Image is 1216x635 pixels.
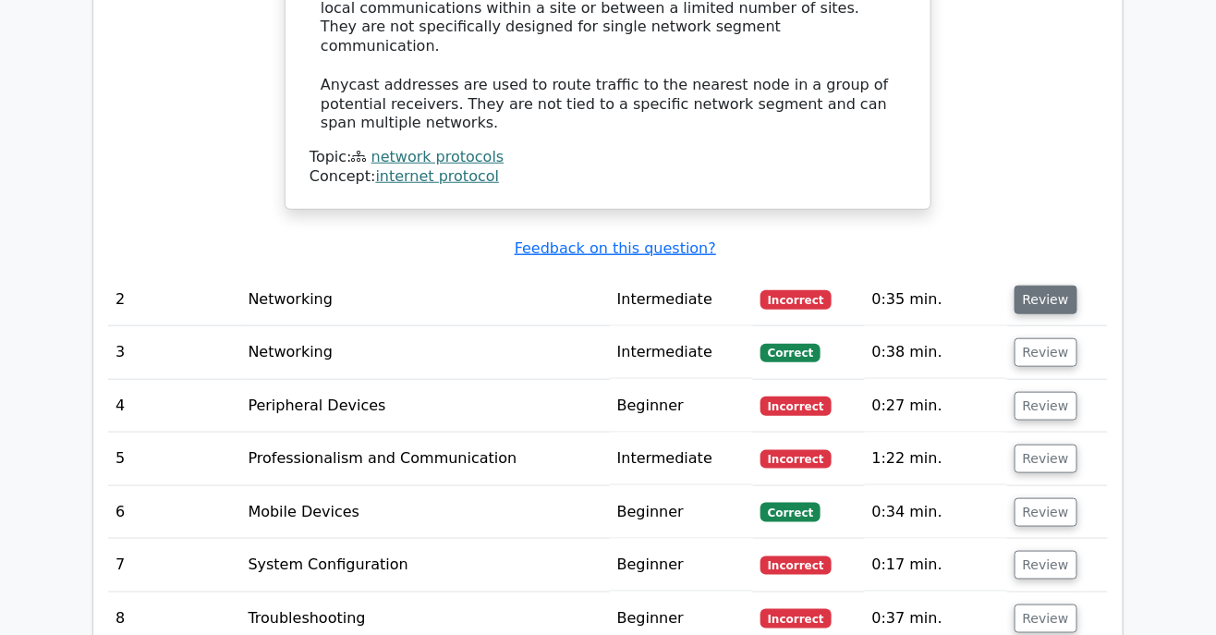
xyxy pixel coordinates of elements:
span: Incorrect [760,450,832,469]
td: Professionalism and Communication [241,433,610,485]
td: 1:22 min. [865,433,1007,485]
td: Beginner [610,380,753,433]
td: 4 [108,380,241,433]
button: Review [1015,498,1077,527]
td: Intermediate [610,326,753,379]
span: Incorrect [760,290,832,309]
button: Review [1015,392,1077,421]
td: Networking [241,274,610,326]
span: Incorrect [760,609,832,628]
td: Intermediate [610,274,753,326]
button: Review [1015,445,1077,473]
td: 0:27 min. [865,380,1007,433]
button: Review [1015,551,1077,580]
span: Correct [760,344,821,362]
span: Incorrect [760,556,832,575]
button: Review [1015,338,1077,367]
td: 0:35 min. [865,274,1007,326]
td: Peripheral Devices [241,380,610,433]
td: Intermediate [610,433,753,485]
td: 7 [108,539,241,592]
td: 6 [108,486,241,539]
td: System Configuration [241,539,610,592]
a: network protocols [371,148,505,165]
td: 5 [108,433,241,485]
td: Networking [241,326,610,379]
a: internet protocol [376,167,500,185]
span: Incorrect [760,397,832,415]
button: Review [1015,286,1077,314]
td: 2 [108,274,241,326]
td: 0:38 min. [865,326,1007,379]
td: Beginner [610,486,753,539]
td: 0:17 min. [865,539,1007,592]
div: Concept: [310,167,906,187]
td: 3 [108,326,241,379]
div: Topic: [310,148,906,167]
button: Review [1015,604,1077,633]
td: Mobile Devices [241,486,610,539]
td: 0:34 min. [865,486,1007,539]
a: Feedback on this question? [515,239,716,257]
td: Beginner [610,539,753,592]
span: Correct [760,503,821,521]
